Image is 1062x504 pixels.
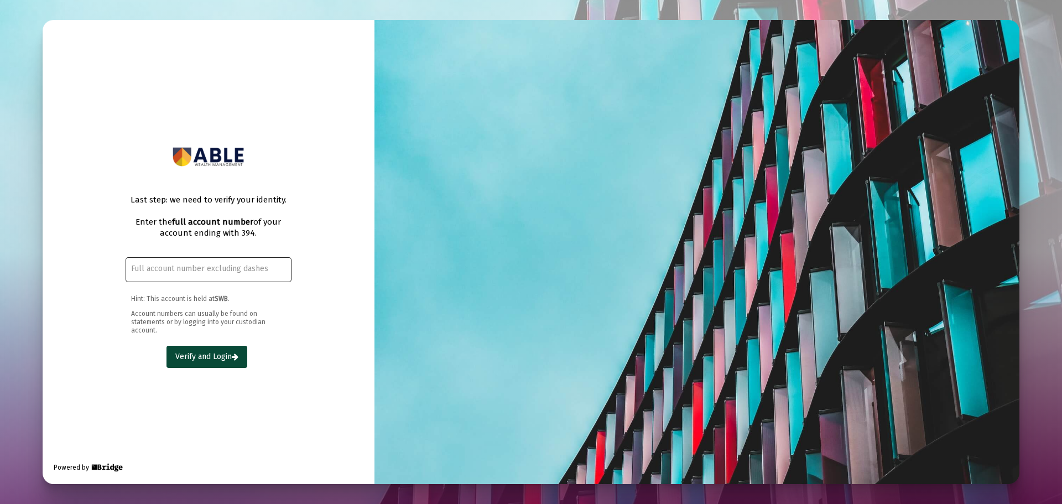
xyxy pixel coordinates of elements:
[215,295,228,303] b: SWB
[131,295,286,303] p: Hint: This account is held at .
[131,264,285,273] input: Full account number excluding dashes
[173,136,244,178] img: Able Wealth Management logo
[54,462,124,473] div: Powered by
[126,295,291,335] div: Account numbers can usually be found on statements or by logging into your custodian account.
[166,346,247,368] button: Verify and Login
[172,217,253,227] b: full account number
[90,462,124,473] img: Bridge Financial Technology Logo
[126,194,291,238] div: Last step: we need to verify your identity. Enter the of your account ending with 394.
[175,352,238,361] span: Verify and Login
